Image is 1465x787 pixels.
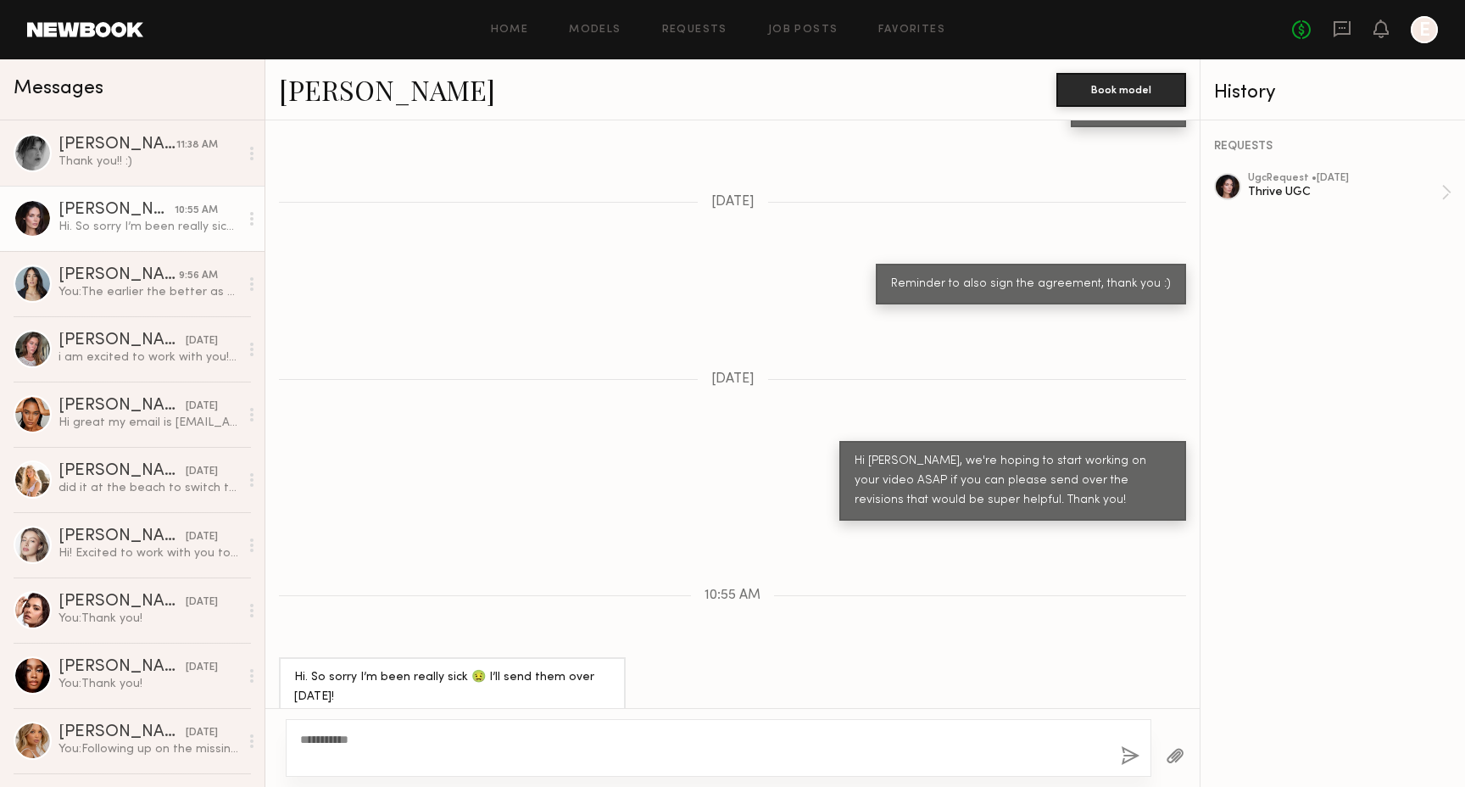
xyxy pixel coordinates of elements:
[855,452,1171,511] div: Hi [PERSON_NAME], we're hoping to start working on your video ASAP if you can please send over th...
[58,415,239,431] div: Hi great my email is [EMAIL_ADDRESS][DOMAIN_NAME]
[878,25,945,36] a: Favorites
[58,741,239,757] div: You: Following up on the missing content, thank you!
[279,71,495,108] a: [PERSON_NAME]
[186,399,218,415] div: [DATE]
[58,219,239,235] div: Hi. So sorry I’m been really sick 🤢 I’ll send them over [DATE]!
[186,464,218,480] div: [DATE]
[1056,81,1186,96] a: Book model
[58,611,239,627] div: You: Thank you!
[768,25,838,36] a: Job Posts
[58,153,239,170] div: Thank you!! :)
[186,660,218,676] div: [DATE]
[58,267,179,284] div: [PERSON_NAME]
[186,725,218,741] div: [DATE]
[491,25,529,36] a: Home
[58,332,186,349] div: [PERSON_NAME]
[186,333,218,349] div: [DATE]
[58,284,239,300] div: You: The earlier the better as content was due on 9.10, thank you!
[58,137,176,153] div: [PERSON_NAME]
[294,668,610,707] div: Hi. So sorry I’m been really sick 🤢 I’ll send them over [DATE]!
[58,724,186,741] div: [PERSON_NAME]
[58,202,175,219] div: [PERSON_NAME]
[711,195,755,209] span: [DATE]
[711,372,755,387] span: [DATE]
[58,594,186,611] div: [PERSON_NAME]
[186,594,218,611] div: [DATE]
[175,203,218,219] div: 10:55 AM
[1248,173,1451,212] a: ugcRequest •[DATE]Thrive UGC
[1248,184,1441,200] div: Thrive UGC
[58,463,186,480] div: [PERSON_NAME]
[58,676,239,692] div: You: Thank you!
[569,25,621,36] a: Models
[662,25,727,36] a: Requests
[1214,141,1451,153] div: REQUESTS
[1411,16,1438,43] a: E
[58,659,186,676] div: [PERSON_NAME]
[1248,173,1441,184] div: ugc Request • [DATE]
[58,480,239,496] div: did it at the beach to switch things up so LMK if that works. your editors will need to run audio...
[1214,83,1451,103] div: History
[14,79,103,98] span: Messages
[58,398,186,415] div: [PERSON_NAME]
[186,529,218,545] div: [DATE]
[1056,73,1186,107] button: Book model
[176,137,218,153] div: 11:38 AM
[58,349,239,366] div: i am excited to work with you!💖
[58,528,186,545] div: [PERSON_NAME]
[179,268,218,284] div: 9:56 AM
[705,589,760,603] span: 10:55 AM
[891,275,1171,294] div: Reminder to also sign the agreement, thank you :)
[58,545,239,561] div: Hi! Excited to work with you too! My email is [EMAIL_ADDRESS][DOMAIN_NAME]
